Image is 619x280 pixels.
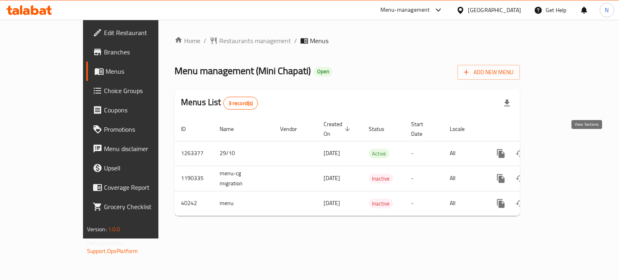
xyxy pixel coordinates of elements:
[314,68,332,75] span: Open
[104,105,180,115] span: Coupons
[324,173,340,183] span: [DATE]
[497,93,517,113] div: Export file
[86,100,187,120] a: Coupons
[104,47,180,57] span: Branches
[213,191,274,216] td: menu
[174,141,213,166] td: 1263377
[219,36,291,46] span: Restaurants management
[104,202,180,212] span: Grocery Checklist
[104,124,180,134] span: Promotions
[411,119,434,139] span: Start Date
[213,166,274,191] td: menu-cg migration
[380,5,430,15] div: Menu-management
[224,100,258,107] span: 3 record(s)
[108,224,120,234] span: 1.0.0
[369,124,395,134] span: Status
[491,194,511,213] button: more
[104,144,180,153] span: Menu disclaimer
[204,36,206,46] li: /
[450,124,475,134] span: Locale
[86,62,187,81] a: Menus
[314,67,332,77] div: Open
[485,117,575,141] th: Actions
[104,183,180,192] span: Coverage Report
[174,166,213,191] td: 1190335
[468,6,521,15] div: [GEOGRAPHIC_DATA]
[491,144,511,163] button: more
[511,169,530,188] button: Change Status
[369,199,393,208] span: Inactive
[210,36,291,46] a: Restaurants management
[86,158,187,178] a: Upsell
[86,42,187,62] a: Branches
[181,96,258,110] h2: Menus List
[491,169,511,188] button: more
[86,81,187,100] a: Choice Groups
[511,144,530,163] button: Change Status
[87,224,107,234] span: Version:
[405,141,443,166] td: -
[106,66,180,76] span: Menus
[213,141,274,166] td: 29/10
[443,141,485,166] td: All
[310,36,328,46] span: Menus
[324,198,340,208] span: [DATE]
[223,97,258,110] div: Total records count
[324,119,353,139] span: Created On
[86,23,187,42] a: Edit Restaurant
[86,139,187,158] a: Menu disclaimer
[405,166,443,191] td: -
[104,86,180,95] span: Choice Groups
[181,124,196,134] span: ID
[605,6,609,15] span: N
[174,36,200,46] a: Home
[86,197,187,216] a: Grocery Checklist
[511,194,530,213] button: Change Status
[104,163,180,173] span: Upsell
[174,36,520,46] nav: breadcrumb
[174,191,213,216] td: 40242
[174,62,311,80] span: Menu management ( Mini Chapati )
[457,65,520,80] button: Add New Menu
[86,120,187,139] a: Promotions
[443,166,485,191] td: All
[369,174,393,183] span: Inactive
[220,124,244,134] span: Name
[405,191,443,216] td: -
[369,149,389,158] span: Active
[443,191,485,216] td: All
[174,117,575,216] table: enhanced table
[87,246,138,256] a: Support.OpsPlatform
[464,67,513,77] span: Add New Menu
[86,178,187,197] a: Coverage Report
[87,238,124,248] span: Get support on:
[280,124,307,134] span: Vendor
[324,148,340,158] span: [DATE]
[104,28,180,37] span: Edit Restaurant
[294,36,297,46] li: /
